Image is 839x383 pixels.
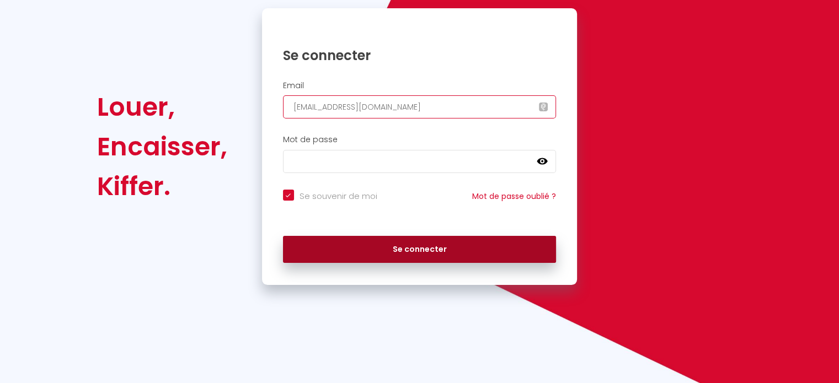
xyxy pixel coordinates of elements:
button: Se connecter [283,236,557,263]
div: Louer, [97,87,227,127]
h1: Se connecter [283,47,557,64]
h2: Email [283,81,557,90]
h2: Mot de passe [283,135,557,144]
a: Mot de passe oublié ? [472,191,556,202]
div: Encaisser, [97,127,227,166]
input: Ton Email [283,95,557,118]
div: Kiffer. [97,166,227,206]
